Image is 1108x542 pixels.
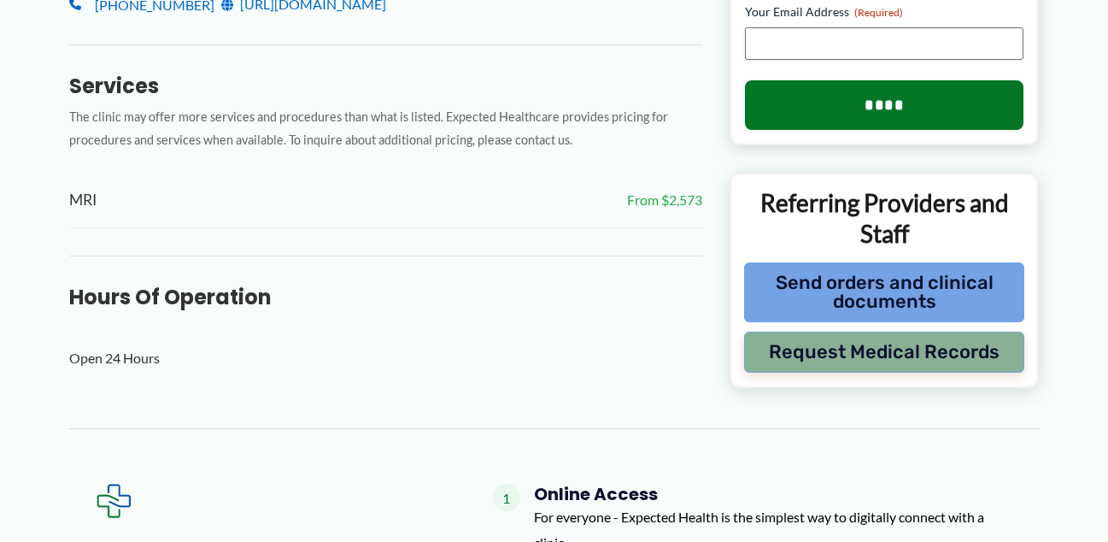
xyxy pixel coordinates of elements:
img: Expected Healthcare Logo [97,484,131,518]
span: 1 [493,484,520,511]
span: From $2,573 [627,187,702,213]
h3: Hours of Operation [69,284,702,310]
button: Request Medical Records [744,331,1025,372]
p: The clinic may offer more services and procedures than what is listed. Expected Healthcare provid... [69,106,702,152]
span: MRI [69,186,97,215]
span: Open 24 Hours [69,345,160,371]
span: (Required) [854,6,903,19]
label: Your Email Address [745,3,1024,21]
p: Referring Providers and Staff [744,187,1025,250]
h4: Online Access [534,484,1012,504]
h3: Services [69,73,702,99]
button: Send orders and clinical documents [744,262,1025,321]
